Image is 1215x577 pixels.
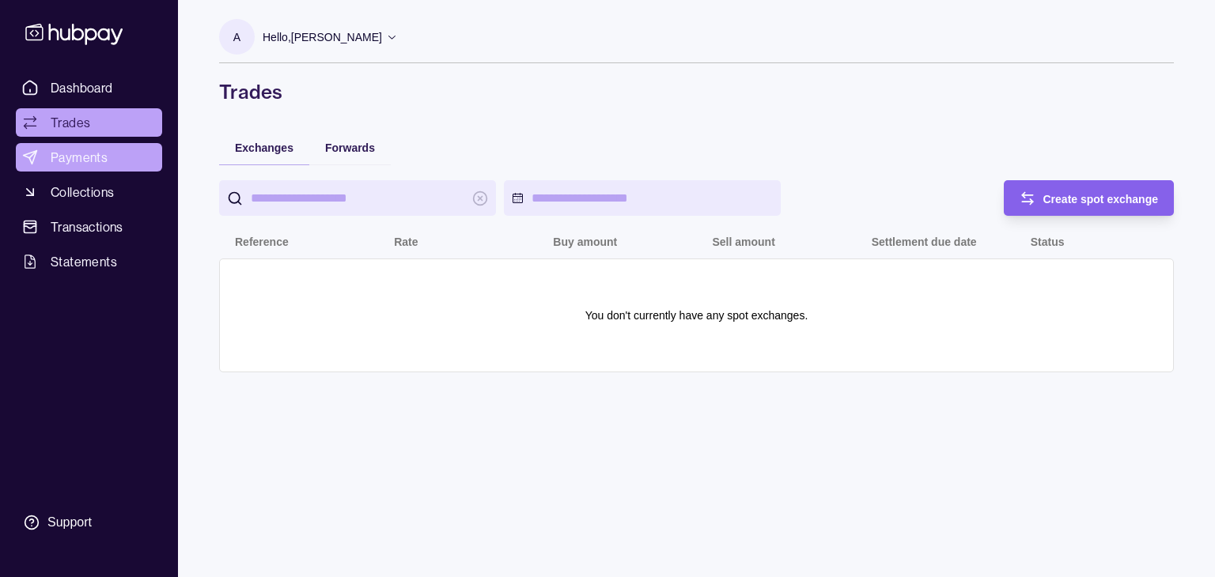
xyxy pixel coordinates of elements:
p: Reference [235,236,289,248]
a: Statements [16,247,162,276]
span: Statements [51,252,117,271]
p: A [233,28,240,46]
span: Create spot exchange [1043,193,1159,206]
div: Support [47,514,92,531]
span: Trades [51,113,90,132]
button: Create spot exchange [1004,180,1175,216]
h1: Trades [219,79,1174,104]
span: Payments [51,148,108,167]
a: Dashboard [16,74,162,102]
span: Exchanges [235,141,293,154]
span: Forwards [325,141,375,154]
p: Hello, [PERSON_NAME] [263,28,382,46]
a: Collections [16,178,162,206]
span: Dashboard [51,78,113,97]
input: search [251,180,464,216]
p: You don't currently have any spot exchanges. [585,307,808,324]
p: Rate [394,236,418,248]
p: Settlement due date [872,236,977,248]
a: Transactions [16,213,162,241]
a: Support [16,506,162,539]
p: Status [1031,236,1065,248]
p: Buy amount [553,236,617,248]
span: Collections [51,183,114,202]
p: Sell amount [712,236,774,248]
a: Trades [16,108,162,137]
a: Payments [16,143,162,172]
span: Transactions [51,217,123,236]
